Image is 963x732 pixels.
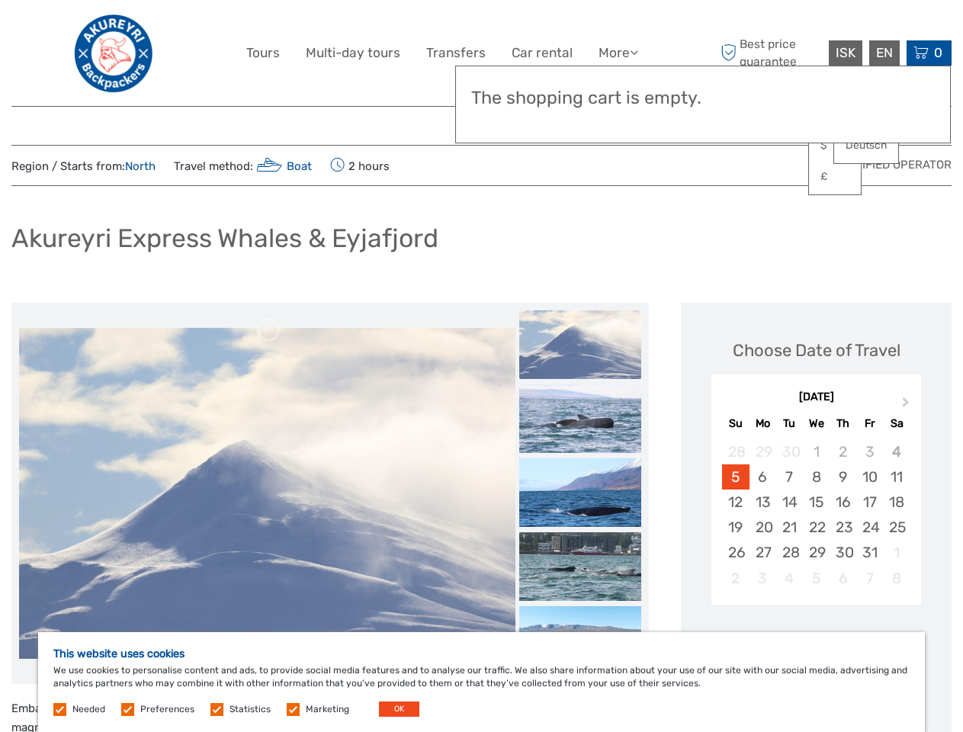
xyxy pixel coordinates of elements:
[869,40,900,66] div: EN
[11,159,156,175] span: Region / Starts from:
[512,42,573,64] a: Car rental
[803,439,830,464] div: Not available Wednesday, October 1st, 2025
[750,515,776,540] div: Choose Monday, October 20th, 2025
[830,413,856,434] div: Th
[733,339,900,362] div: Choose Date of Travel
[776,540,803,565] div: Choose Tuesday, October 28th, 2025
[883,490,910,515] div: Choose Saturday, October 18th, 2025
[19,328,515,659] img: e4b70377ecaf4f0fb1bbbe1cc2a373ce_main_slider.jpeg
[519,606,641,675] img: c6d2b51ed68544ffbb658f12f3f74aed_slider_thumbnail.jpeg
[856,515,883,540] div: Choose Friday, October 24th, 2025
[776,464,803,490] div: Choose Tuesday, October 7th, 2025
[830,515,856,540] div: Choose Thursday, October 23rd, 2025
[174,155,312,176] span: Travel method:
[306,42,400,64] a: Multi-day tours
[830,464,856,490] div: Choose Thursday, October 9th, 2025
[722,464,749,490] div: Choose Sunday, October 5th, 2025
[471,88,935,109] h3: The shopping cart is empty.
[750,464,776,490] div: Choose Monday, October 6th, 2025
[803,540,830,565] div: Choose Wednesday, October 29th, 2025
[836,45,855,60] span: ISK
[856,464,883,490] div: Choose Friday, October 10th, 2025
[716,439,916,591] div: month 2025-10
[253,159,312,173] a: Boat
[750,413,776,434] div: Mo
[776,413,803,434] div: Tu
[803,464,830,490] div: Choose Wednesday, October 8th, 2025
[750,540,776,565] div: Choose Monday, October 27th, 2025
[519,384,641,453] img: 374c871111194048b4dce1948d7462af_slider_thumbnail.jpeg
[830,540,856,565] div: Choose Thursday, October 30th, 2025
[599,42,638,64] a: More
[750,439,776,464] div: Not available Monday, September 29th, 2025
[803,490,830,515] div: Choose Wednesday, October 15th, 2025
[426,42,486,64] a: Transfers
[834,132,898,159] a: Deutsch
[856,413,883,434] div: Fr
[722,413,749,434] div: Su
[883,515,910,540] div: Choose Saturday, October 25th, 2025
[72,703,105,716] label: Needed
[71,11,156,95] img: Akureyri Backpackers TourDesk
[230,703,271,716] label: Statistics
[856,439,883,464] div: Not available Friday, October 3rd, 2025
[717,36,825,69] span: Best price guarantee
[883,540,910,565] div: Not available Saturday, November 1st, 2025
[856,540,883,565] div: Choose Friday, October 31st, 2025
[803,413,830,434] div: We
[883,413,910,434] div: Sa
[125,159,156,173] a: North
[722,490,749,515] div: Choose Sunday, October 12th, 2025
[53,647,910,660] h5: This website uses cookies
[856,490,883,515] div: Choose Friday, October 17th, 2025
[883,566,910,591] div: Not available Saturday, November 8th, 2025
[776,515,803,540] div: Choose Tuesday, October 21st, 2025
[38,632,925,732] div: We use cookies to personalise content and ads, to provide social media features and to analyse ou...
[750,566,776,591] div: Not available Monday, November 3rd, 2025
[840,157,952,173] span: Verified Operator
[932,45,945,60] span: 0
[895,393,920,418] button: Next Month
[830,490,856,515] div: Choose Thursday, October 16th, 2025
[776,566,803,591] div: Not available Tuesday, November 4th, 2025
[519,532,641,601] img: ab1af032bce941bdafb7e75763851185_slider_thumbnail.jpeg
[246,42,280,64] a: Tours
[809,132,861,159] a: $
[722,515,749,540] div: Choose Sunday, October 19th, 2025
[722,566,749,591] div: Not available Sunday, November 2nd, 2025
[306,703,349,716] label: Marketing
[809,163,861,191] a: £
[776,439,803,464] div: Not available Tuesday, September 30th, 2025
[519,458,641,527] img: 0d217533fcc5451abd34d989648316e7_slider_thumbnail.jpeg
[519,310,641,379] img: e4b70377ecaf4f0fb1bbbe1cc2a373ce_slider_thumbnail.jpeg
[883,464,910,490] div: Choose Saturday, October 11th, 2025
[379,701,419,717] button: OK
[856,566,883,591] div: Not available Friday, November 7th, 2025
[750,490,776,515] div: Choose Monday, October 13th, 2025
[803,515,830,540] div: Choose Wednesday, October 22nd, 2025
[830,566,856,591] div: Not available Thursday, November 6th, 2025
[140,703,194,716] label: Preferences
[722,439,749,464] div: Not available Sunday, September 28th, 2025
[711,390,921,406] div: [DATE]
[11,223,438,254] h1: Akureyri Express Whales & Eyjafjord
[830,439,856,464] div: Not available Thursday, October 2nd, 2025
[722,540,749,565] div: Choose Sunday, October 26th, 2025
[776,490,803,515] div: Choose Tuesday, October 14th, 2025
[330,155,390,176] span: 2 hours
[883,439,910,464] div: Not available Saturday, October 4th, 2025
[803,566,830,591] div: Not available Wednesday, November 5th, 2025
